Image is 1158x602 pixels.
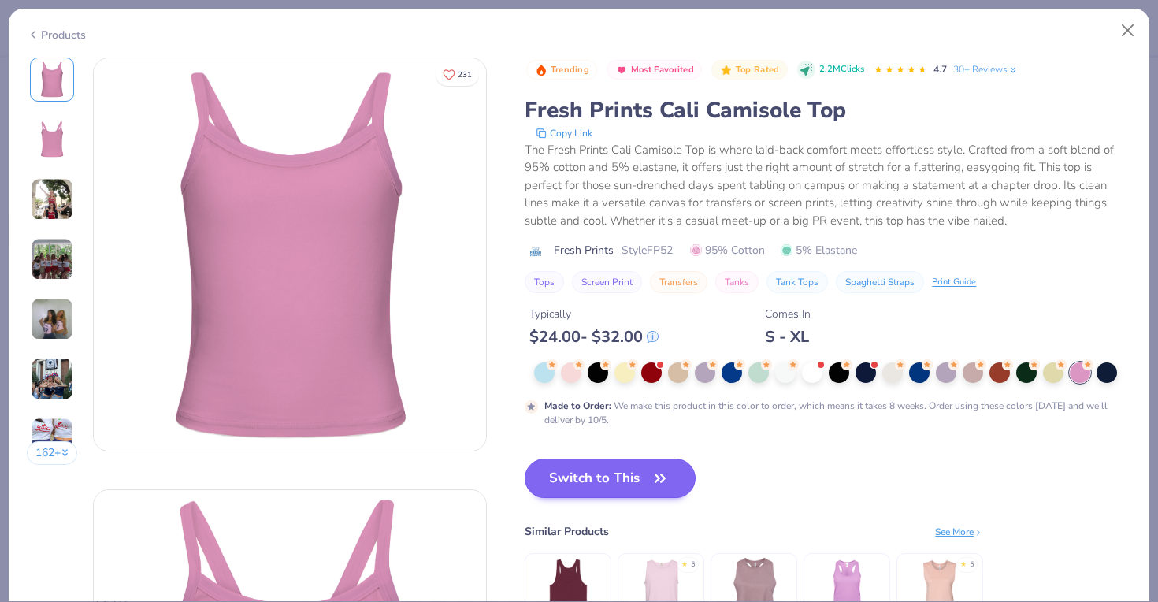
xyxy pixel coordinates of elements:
strong: Made to Order : [544,399,611,412]
button: Switch to This [525,459,696,498]
span: 2.2M Clicks [819,63,864,76]
button: Close [1113,16,1143,46]
span: Trending [551,65,589,74]
img: Back [33,121,71,158]
img: User generated content [31,418,73,460]
button: Screen Print [572,271,642,293]
img: User generated content [31,178,73,221]
div: 5 [691,559,695,570]
button: 162+ [27,441,78,465]
div: Fresh Prints Cali Camisole Top [525,95,1131,125]
img: brand logo [525,245,546,258]
span: Fresh Prints [554,242,614,258]
div: 4.7 Stars [874,58,927,83]
button: Badge Button [526,60,597,80]
div: See More [935,525,983,539]
button: Tank Tops [766,271,828,293]
button: Like [436,63,479,86]
span: Most Favorited [631,65,694,74]
a: 30+ Reviews [953,62,1019,76]
span: 95% Cotton [690,242,765,258]
div: S - XL [765,327,811,347]
button: copy to clipboard [531,125,597,141]
img: Top Rated sort [720,64,733,76]
span: Style FP52 [622,242,673,258]
button: Transfers [650,271,707,293]
div: We make this product in this color to order, which means it takes 8 weeks. Order using these colo... [544,399,1131,427]
span: 231 [458,71,472,79]
img: Most Favorited sort [615,64,628,76]
img: Trending sort [535,64,547,76]
img: User generated content [31,298,73,340]
span: Top Rated [736,65,780,74]
span: 4.7 [933,63,947,76]
img: Front [94,58,486,451]
div: Similar Products [525,523,609,540]
button: Tops [525,271,564,293]
button: Spaghetti Straps [836,271,924,293]
button: Badge Button [711,60,787,80]
div: ★ [960,559,967,566]
img: User generated content [31,358,73,400]
div: 5 [970,559,974,570]
img: User generated content [31,238,73,281]
span: 5% Elastane [781,242,857,258]
div: The Fresh Prints Cali Camisole Top is where laid-back comfort meets effortless style. Crafted fro... [525,141,1131,230]
div: Print Guide [932,276,976,289]
button: Tanks [715,271,759,293]
img: Front [33,61,71,98]
div: Comes In [765,306,811,322]
div: $ 24.00 - $ 32.00 [529,327,659,347]
button: Badge Button [607,60,702,80]
div: Typically [529,306,659,322]
div: Products [27,27,86,43]
div: ★ [681,559,688,566]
